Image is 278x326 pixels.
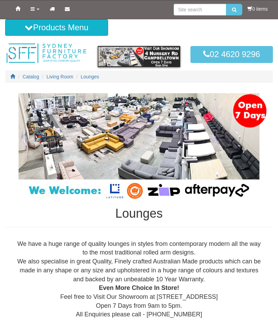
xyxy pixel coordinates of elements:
a: 02 4620 9296 [190,46,273,63]
input: Site search [174,4,226,15]
img: showroom.gif [98,46,180,67]
a: Living Room [47,74,73,79]
button: Products Menu [5,19,108,36]
img: Sydney Furniture Factory [5,43,88,64]
li: 0 items [247,6,268,12]
b: Even More Choice In Store! [99,284,179,291]
div: We have a huge range of quality lounges in styles from contemporary modern all the way to the mos... [11,240,267,319]
a: Catalog [23,74,39,79]
a: Lounges [81,74,99,79]
h1: Lounges [5,207,273,220]
img: Lounges [5,93,273,200]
